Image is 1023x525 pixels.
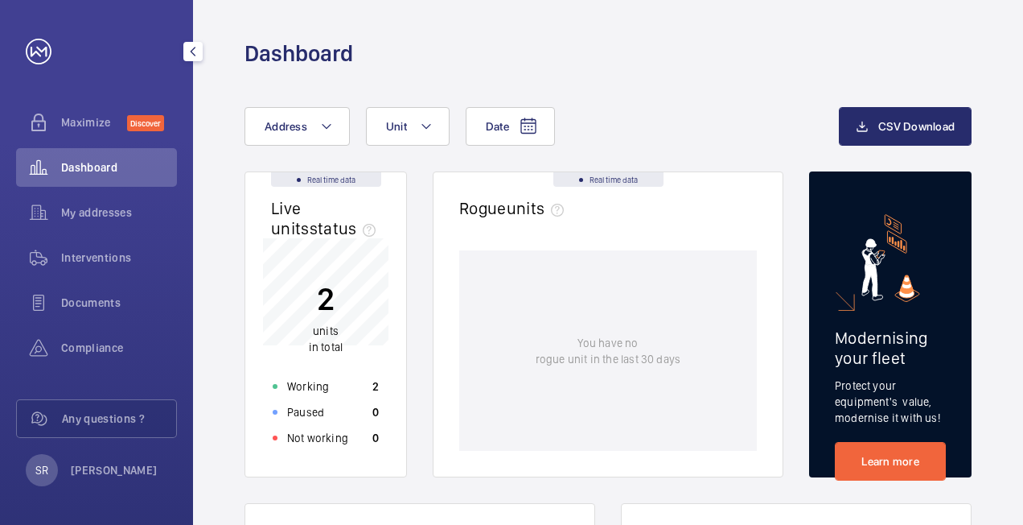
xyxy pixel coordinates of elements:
[61,250,177,266] span: Interventions
[309,279,343,319] p: 2
[878,120,955,133] span: CSV Download
[287,430,348,446] p: Not working
[466,107,555,146] button: Date
[127,115,164,131] span: Discover
[839,107,972,146] button: CSV Download
[244,107,350,146] button: Address
[61,340,177,356] span: Compliance
[835,378,946,426] p: Protect your equipment's value, modernise it with us!
[310,218,383,238] span: status
[553,172,664,187] div: Real time data
[861,214,920,302] img: marketing-card.svg
[35,462,48,478] p: SR
[271,198,382,238] h2: Live units
[366,107,450,146] button: Unit
[309,323,343,355] p: in total
[386,120,407,133] span: Unit
[62,411,176,427] span: Any questions ?
[244,39,353,68] h1: Dashboard
[313,325,339,337] span: units
[507,198,571,218] span: units
[287,404,324,420] p: Paused
[287,378,329,395] p: Working
[536,335,680,367] p: You have no rogue unit in the last 30 days
[61,114,127,130] span: Maximize
[372,404,379,420] p: 0
[486,120,509,133] span: Date
[372,378,379,395] p: 2
[61,295,177,311] span: Documents
[835,442,946,481] a: Learn more
[271,172,381,187] div: Real time data
[372,430,379,446] p: 0
[835,328,946,368] h2: Modernising your fleet
[265,120,307,133] span: Address
[71,462,158,478] p: [PERSON_NAME]
[61,205,177,221] span: My addresses
[459,198,570,218] h2: Rogue
[61,159,177,176] span: Dashboard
